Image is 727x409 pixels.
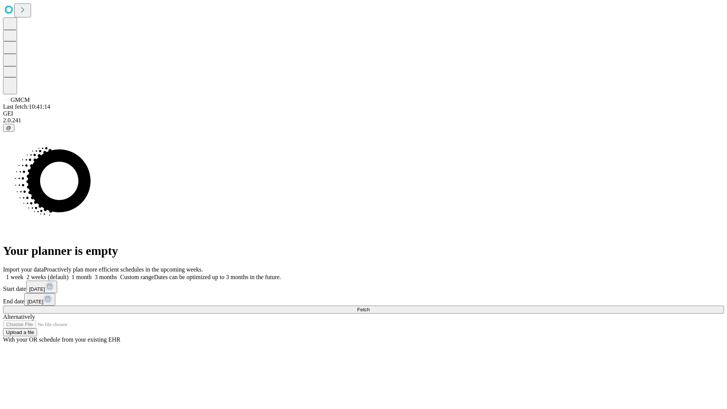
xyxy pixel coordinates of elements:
[3,314,35,320] span: Alternatively
[154,274,281,280] span: Dates can be optimized up to 3 months in the future.
[24,293,55,306] button: [DATE]
[120,274,154,280] span: Custom range
[95,274,117,280] span: 3 months
[3,293,724,306] div: End date
[357,307,370,312] span: Fetch
[3,281,724,293] div: Start date
[6,274,23,280] span: 1 week
[26,281,57,293] button: [DATE]
[3,336,120,343] span: With your OR schedule from your existing EHR
[11,97,30,103] span: GMCM
[3,266,44,273] span: Import your data
[44,266,203,273] span: Proactively plan more efficient schedules in the upcoming weeks.
[3,103,50,110] span: Last fetch: 10:41:14
[6,125,11,131] span: @
[27,299,43,304] span: [DATE]
[72,274,92,280] span: 1 month
[3,244,724,258] h1: Your planner is empty
[3,117,724,124] div: 2.0.241
[3,124,14,132] button: @
[27,274,69,280] span: 2 weeks (default)
[3,306,724,314] button: Fetch
[3,328,37,336] button: Upload a file
[3,110,724,117] div: GEI
[29,286,45,292] span: [DATE]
